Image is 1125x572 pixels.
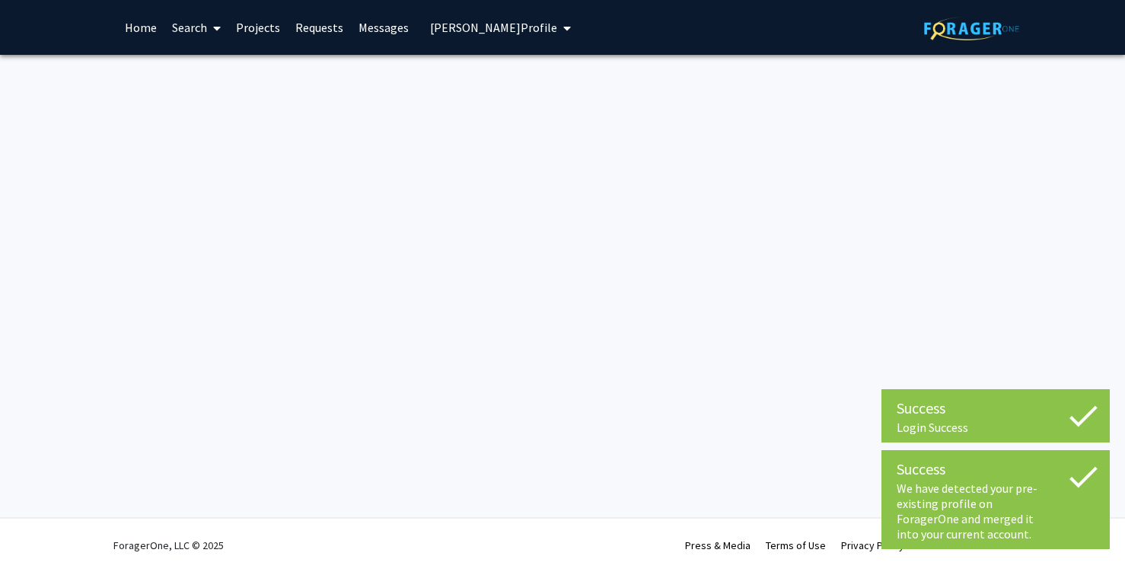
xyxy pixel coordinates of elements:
[164,1,228,54] a: Search
[228,1,288,54] a: Projects
[897,420,1095,435] div: Login Success
[288,1,351,54] a: Requests
[924,17,1019,40] img: ForagerOne Logo
[897,458,1095,481] div: Success
[113,519,224,572] div: ForagerOne, LLC © 2025
[685,538,751,552] a: Press & Media
[897,397,1095,420] div: Success
[897,481,1095,542] div: We have detected your pre-existing profile on ForagerOne and merged it into your current account.
[766,538,826,552] a: Terms of Use
[430,20,557,35] span: [PERSON_NAME] Profile
[117,1,164,54] a: Home
[351,1,416,54] a: Messages
[841,538,904,552] a: Privacy Policy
